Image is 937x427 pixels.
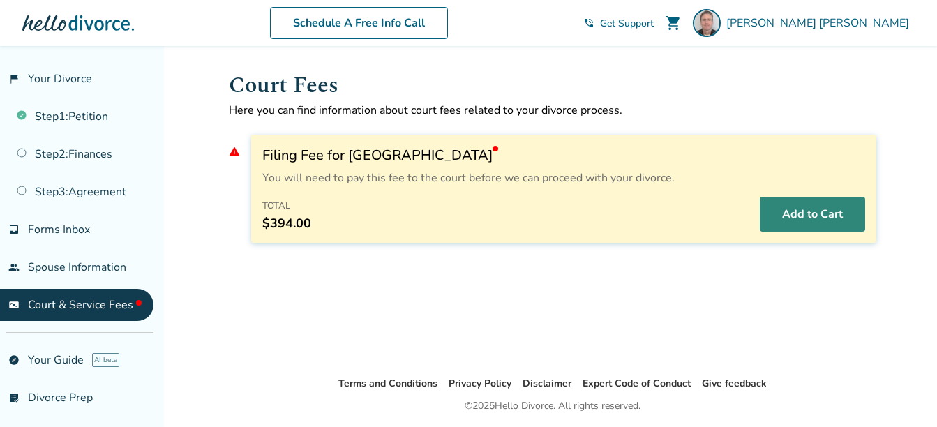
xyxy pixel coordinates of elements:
[8,392,20,403] span: list_alt_check
[270,7,448,39] a: Schedule A Free Info Call
[338,377,437,390] a: Terms and Conditions
[8,73,20,84] span: flag_2
[8,299,20,310] span: universal_currency_alt
[760,197,865,232] button: Add to Cart
[262,146,865,165] h3: Filing Fee for [GEOGRAPHIC_DATA]
[92,353,119,367] span: AI beta
[28,222,90,237] span: Forms Inbox
[229,103,876,118] p: Here you can find information about court fees related to your divorce process.
[8,354,20,366] span: explore
[262,215,311,232] span: $394.00
[229,68,876,103] h1: Court Fees
[726,15,915,31] span: [PERSON_NAME] [PERSON_NAME]
[693,9,721,37] img: James Sjerven
[600,17,654,30] span: Get Support
[702,375,767,392] li: Give feedback
[28,297,142,313] span: Court & Service Fees
[8,262,20,273] span: people
[583,377,691,390] a: Expert Code of Conduct
[449,377,511,390] a: Privacy Policy
[465,398,640,414] div: © 2025 Hello Divorce. All rights reserved.
[665,15,682,31] span: shopping_cart
[229,146,240,157] span: warning
[262,170,865,186] p: You will need to pay this fee to the court before we can proceed with your divorce.
[867,360,937,427] iframe: Chat Widget
[262,197,311,215] h4: Total
[8,224,20,235] span: inbox
[583,17,594,29] span: phone_in_talk
[583,17,654,30] a: phone_in_talkGet Support
[523,375,571,392] li: Disclaimer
